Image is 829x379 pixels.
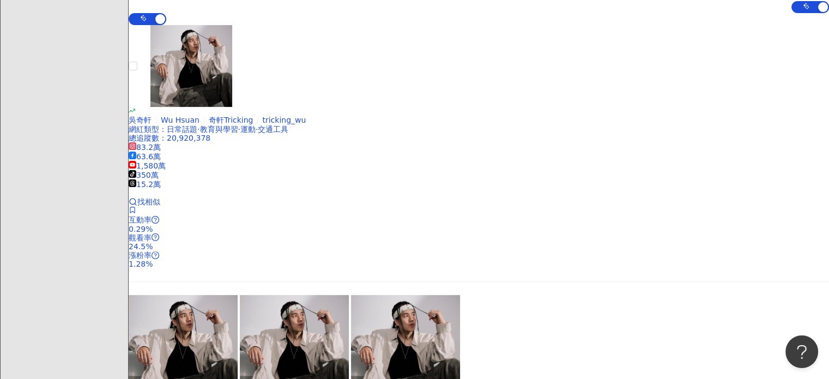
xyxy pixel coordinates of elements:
[209,116,253,124] span: 奇軒Tricking
[258,125,288,134] span: 交通工具
[152,233,159,241] span: question-circle
[129,251,152,260] span: 漲粉率
[238,125,240,134] span: ·
[129,242,829,251] div: 24.5%
[129,143,161,152] span: 83.2萬
[199,125,238,134] span: 教育與學習
[152,216,159,224] span: question-circle
[129,225,829,233] div: 0.29%
[129,180,161,189] span: 15.2萬
[137,197,160,206] span: 找相似
[161,116,199,124] span: Wu Hsuan
[129,215,152,224] span: 互動率
[152,251,159,259] span: question-circle
[129,161,166,170] span: 1,580萬
[129,171,159,179] span: 350萬
[240,125,256,134] span: 運動
[129,116,152,124] span: 吳奇軒
[129,260,829,268] div: 1.28%
[167,125,197,134] span: 日常話題
[129,197,160,206] a: 找相似
[129,125,829,134] div: 網紅類型 ：
[129,134,829,142] div: 總追蹤數 ： 20,920,378
[129,233,152,242] span: 觀看率
[262,116,306,124] span: tricking_wu
[785,335,818,368] iframe: Help Scout Beacon - Open
[150,25,232,107] img: KOL Avatar
[197,125,199,134] span: ·
[256,125,258,134] span: ·
[129,152,161,161] span: 63.6萬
